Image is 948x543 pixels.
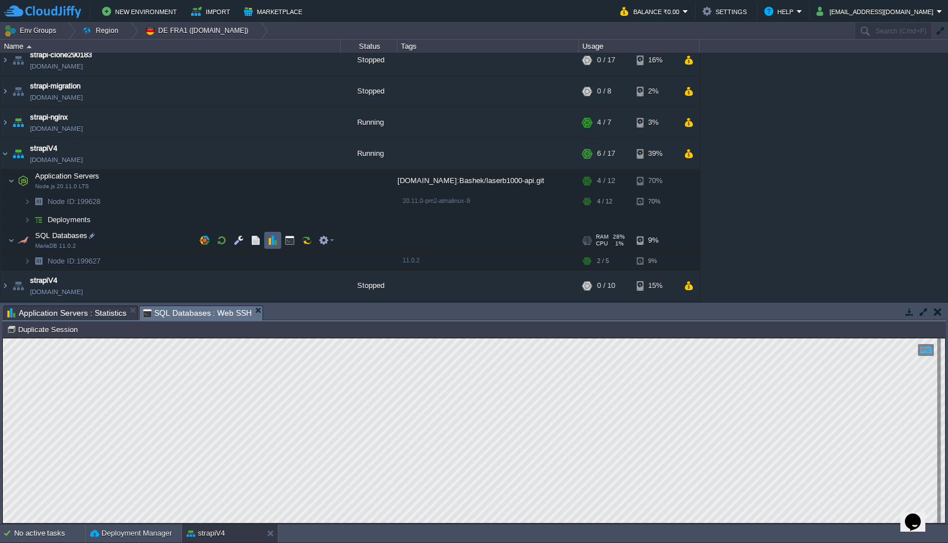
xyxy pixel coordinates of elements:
[637,229,674,252] div: 9%
[46,256,102,266] span: 199627
[1,107,10,138] img: AMDAwAAAACH5BAEAAAAALAAAAAABAAEAAAICRAEAOw==
[597,107,611,138] div: 4 / 7
[764,5,797,18] button: Help
[48,257,77,265] span: Node ID:
[596,234,608,240] span: RAM
[620,5,683,18] button: Balance ₹0.00
[10,45,26,75] img: AMDAwAAAACH5BAEAAAAALAAAAAABAAEAAAICRAEAOw==
[31,193,46,210] img: AMDAwAAAACH5BAEAAAAALAAAAAABAAEAAAICRAEAOw==
[7,324,81,334] button: Duplicate Session
[403,257,420,264] span: 11.0.2
[10,138,26,169] img: AMDAwAAAACH5BAEAAAAALAAAAAABAAEAAAICRAEAOw==
[596,240,608,247] span: CPU
[27,45,32,48] img: AMDAwAAAACH5BAEAAAAALAAAAAABAAEAAAICRAEAOw==
[35,183,89,190] span: Node.js 20.11.0 LTS
[34,231,89,240] span: SQL Databases
[341,138,397,169] div: Running
[8,169,15,192] img: AMDAwAAAACH5BAEAAAAALAAAAAABAAEAAAICRAEAOw==
[24,252,31,270] img: AMDAwAAAACH5BAEAAAAALAAAAAABAAEAAAICRAEAOw==
[34,231,89,240] a: SQL DatabasesMariaDB 11.0.2
[46,197,102,206] span: 199628
[397,169,579,192] div: [DOMAIN_NAME]:Bashek/laserb1000-api.git
[244,5,306,18] button: Marketplace
[637,76,674,107] div: 2%
[637,107,674,138] div: 3%
[1,40,340,53] div: Name
[4,23,60,39] button: Env Groups
[46,215,92,224] a: Deployments
[10,270,26,301] img: AMDAwAAAACH5BAEAAAAALAAAAAABAAEAAAICRAEAOw==
[612,240,624,247] span: 1%
[637,169,674,192] div: 70%
[14,524,85,542] div: No active tasks
[816,5,937,18] button: [EMAIL_ADDRESS][DOMAIN_NAME]
[4,5,81,19] img: CloudJiffy
[597,45,615,75] div: 0 / 17
[30,275,57,286] a: strapiV4
[597,252,609,270] div: 2 / 5
[30,286,83,298] a: [DOMAIN_NAME]
[341,45,397,75] div: Stopped
[82,23,122,39] button: Region
[403,197,470,204] span: 20.11.0-pm2-almalinux-9
[46,197,102,206] a: Node ID:199628
[30,143,57,154] a: strapiV4
[15,229,31,252] img: AMDAwAAAACH5BAEAAAAALAAAAAABAAEAAAICRAEAOw==
[10,76,26,107] img: AMDAwAAAACH5BAEAAAAALAAAAAABAAEAAAICRAEAOw==
[1,76,10,107] img: AMDAwAAAACH5BAEAAAAALAAAAAABAAEAAAICRAEAOw==
[8,229,15,252] img: AMDAwAAAACH5BAEAAAAALAAAAAABAAEAAAICRAEAOw==
[145,23,252,39] button: DE FRA1 ([DOMAIN_NAME])
[30,112,68,123] a: strapi-nginx
[702,5,750,18] button: Settings
[637,45,674,75] div: 16%
[102,5,180,18] button: New Environment
[191,5,234,18] button: Import
[187,528,225,539] button: strapiV4
[579,40,699,53] div: Usage
[143,306,252,320] span: SQL Databases : Web SSH
[637,270,674,301] div: 15%
[597,193,612,210] div: 4 / 12
[31,211,46,228] img: AMDAwAAAACH5BAEAAAAALAAAAAABAAEAAAICRAEAOw==
[24,211,31,228] img: AMDAwAAAACH5BAEAAAAALAAAAAABAAEAAAICRAEAOw==
[597,76,611,107] div: 0 / 8
[1,45,10,75] img: AMDAwAAAACH5BAEAAAAALAAAAAABAAEAAAICRAEAOw==
[637,252,674,270] div: 9%
[900,498,937,532] iframe: chat widget
[34,172,101,180] a: Application ServersNode.js 20.11.0 LTS
[597,169,615,192] div: 4 / 12
[46,256,102,266] a: Node ID:199627
[30,61,83,72] a: [DOMAIN_NAME]
[1,138,10,169] img: AMDAwAAAACH5BAEAAAAALAAAAAABAAEAAAICRAEAOw==
[30,80,81,92] a: strapi-migration
[90,528,172,539] button: Deployment Manager
[30,92,83,103] a: [DOMAIN_NAME]
[398,40,578,53] div: Tags
[1,270,10,301] img: AMDAwAAAACH5BAEAAAAALAAAAAABAAEAAAICRAEAOw==
[30,154,83,166] a: [DOMAIN_NAME]
[7,306,126,320] span: Application Servers : Statistics
[613,234,625,240] span: 28%
[341,76,397,107] div: Stopped
[35,243,76,249] span: MariaDB 11.0.2
[341,40,397,53] div: Status
[637,138,674,169] div: 39%
[31,252,46,270] img: AMDAwAAAACH5BAEAAAAALAAAAAABAAEAAAICRAEAOw==
[341,107,397,138] div: Running
[30,123,83,134] a: [DOMAIN_NAME]
[30,49,92,61] a: strapi-clone290183
[34,171,101,181] span: Application Servers
[24,193,31,210] img: AMDAwAAAACH5BAEAAAAALAAAAAABAAEAAAICRAEAOw==
[637,193,674,210] div: 70%
[597,270,615,301] div: 0 / 10
[15,169,31,192] img: AMDAwAAAACH5BAEAAAAALAAAAAABAAEAAAICRAEAOw==
[597,138,615,169] div: 6 / 17
[341,270,397,301] div: Stopped
[48,197,77,206] span: Node ID:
